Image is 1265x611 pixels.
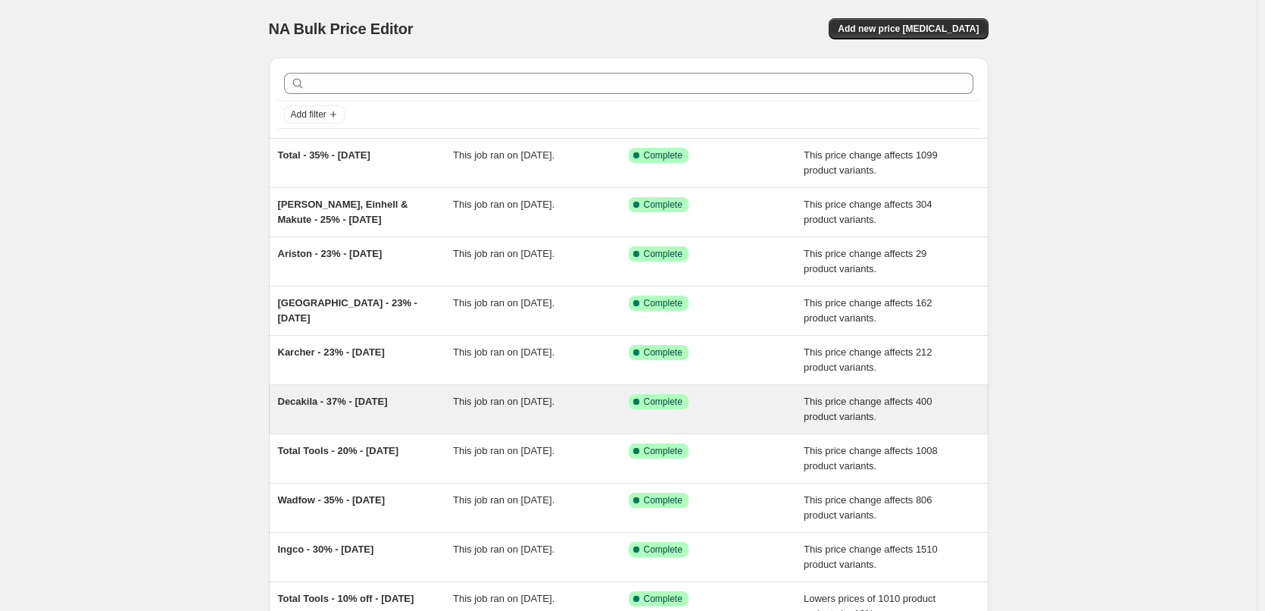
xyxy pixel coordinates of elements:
span: [GEOGRAPHIC_DATA] - 23% - [DATE] [278,297,417,324]
span: Complete [644,149,682,161]
span: This job ran on [DATE]. [453,396,554,407]
span: Complete [644,396,682,408]
span: This job ran on [DATE]. [453,149,554,161]
span: Decakila - 37% - [DATE] [278,396,388,407]
span: Wadfow - 35% - [DATE] [278,494,386,506]
span: Complete [644,297,682,309]
span: Add new price [MEDICAL_DATA] [838,23,979,35]
span: Total Tools - 10% off - [DATE] [278,593,414,604]
span: This price change affects 212 product variants. [804,346,932,373]
span: Complete [644,494,682,506]
span: This price change affects 1008 product variants. [804,445,938,472]
span: This job ran on [DATE]. [453,593,554,604]
span: This price change affects 400 product variants. [804,396,932,422]
span: Ariston - 23% - [DATE] [278,248,383,259]
span: This price change affects 1099 product variants. [804,149,938,176]
span: Total - 35% - [DATE] [278,149,370,161]
span: Total Tools - 20% - [DATE] [278,445,399,456]
span: This job ran on [DATE]. [453,346,554,358]
span: Complete [644,199,682,211]
span: NA Bulk Price Editor [269,20,414,37]
span: This job ran on [DATE]. [453,544,554,555]
span: Add filter [291,108,326,121]
span: Ingco - 30% - [DATE] [278,544,374,555]
span: This job ran on [DATE]. [453,199,554,210]
span: This job ran on [DATE]. [453,445,554,456]
span: This price change affects 304 product variants. [804,199,932,225]
span: This job ran on [DATE]. [453,248,554,259]
span: Complete [644,346,682,359]
span: Complete [644,248,682,260]
span: This price change affects 29 product variants. [804,248,926,274]
span: This price change affects 162 product variants. [804,297,932,324]
button: Add filter [284,105,345,124]
span: This price change affects 1510 product variants. [804,544,938,570]
span: This job ran on [DATE]. [453,494,554,506]
span: [PERSON_NAME], Einhell & Makute - 25% - [DATE] [278,199,408,225]
span: This price change affects 806 product variants. [804,494,932,521]
span: Complete [644,593,682,605]
span: This job ran on [DATE]. [453,297,554,309]
span: Complete [644,445,682,457]
span: Karcher - 23% - [DATE] [278,346,385,358]
span: Complete [644,544,682,556]
button: Add new price [MEDICAL_DATA] [829,18,988,39]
